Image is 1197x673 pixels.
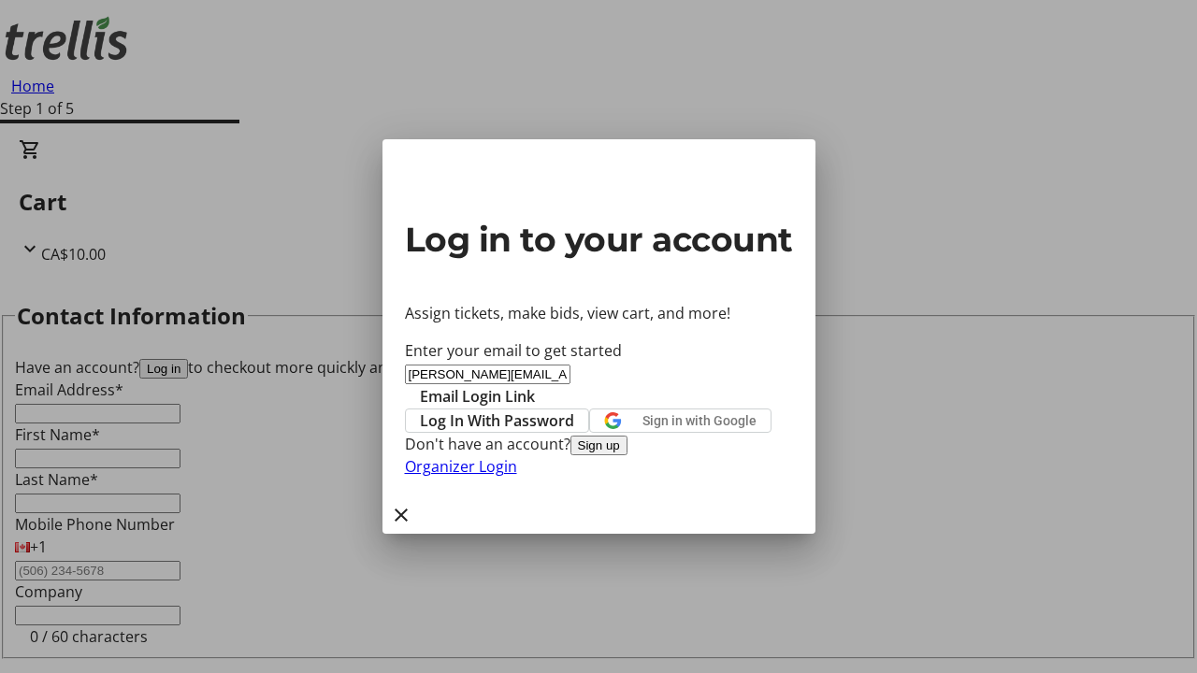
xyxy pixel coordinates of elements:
input: Email Address [405,365,570,384]
p: Assign tickets, make bids, view cart, and more! [405,302,793,324]
button: Email Login Link [405,385,550,408]
span: Sign in with Google [642,413,757,428]
button: Sign in with Google [589,408,772,433]
button: Close [382,496,420,534]
h2: Log in to your account [405,214,793,265]
a: Organizer Login [405,456,517,477]
button: Log In With Password [405,408,589,433]
button: Sign up [570,436,627,455]
label: Enter your email to get started [405,340,622,361]
span: Log In With Password [420,409,574,432]
div: Don't have an account? [405,433,793,455]
span: Email Login Link [420,385,535,408]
